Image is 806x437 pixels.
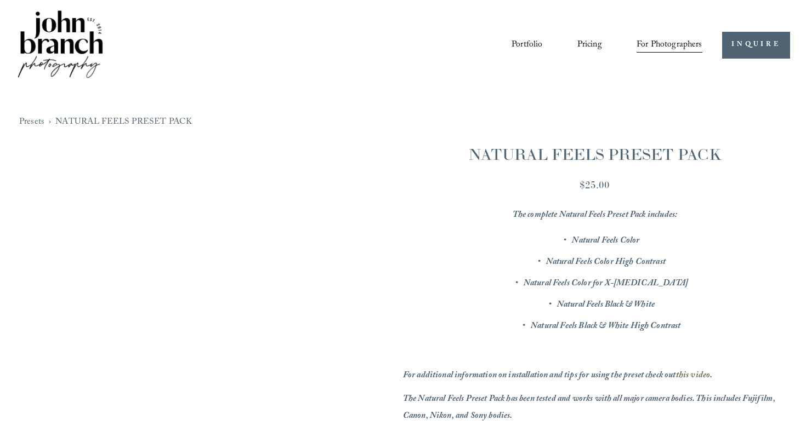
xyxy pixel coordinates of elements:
span: For Photographers [637,37,702,54]
a: INQUIRE [722,32,790,59]
a: NATURAL FEELS PRESET PACK [55,114,192,131]
em: . [710,369,712,383]
em: Natural Feels Black & White High Contrast [531,319,680,334]
img: John Branch IV Photography [16,8,105,82]
em: The complete Natural Feels Preset Pack includes: [513,208,678,223]
a: Presets [19,114,44,131]
em: Natural Feels Black & White [557,298,655,313]
em: Natural Feels Color High Contrast [546,255,666,270]
a: Pricing [577,36,602,54]
a: folder dropdown [637,36,702,54]
a: this video [676,369,711,383]
h1: NATURAL FEELS PRESET PACK [403,143,787,165]
a: Portfolio [512,36,542,54]
em: Natural Feels Color [572,234,639,249]
em: For additional information on installation and tips for using the preset check out [403,369,676,383]
em: The Natural Feels Preset Pack has been tested and works with all major camera bodies. This includ... [403,392,777,424]
span: › [49,114,51,131]
em: Natural Feels Color for X-[MEDICAL_DATA] [524,277,688,291]
div: $25.00 [403,177,787,192]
